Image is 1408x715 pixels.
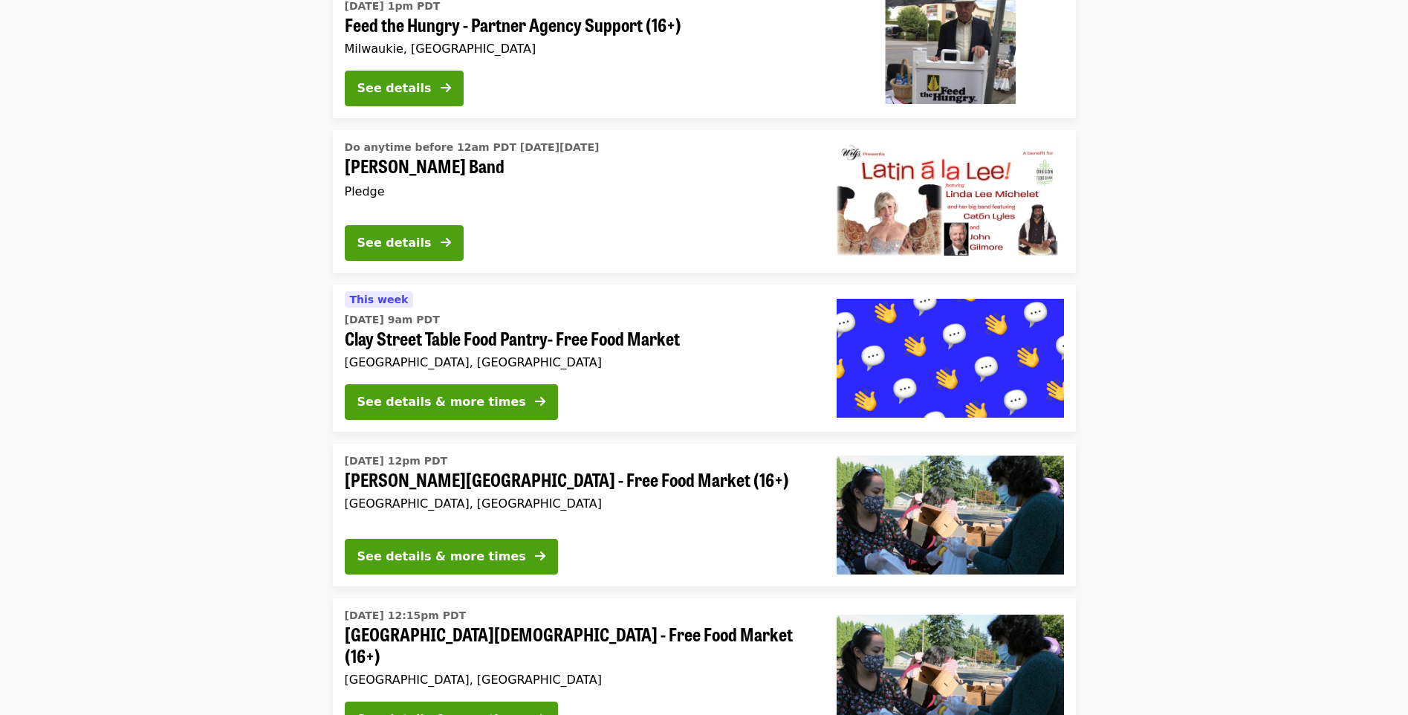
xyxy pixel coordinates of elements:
div: See details & more times [357,548,526,566]
button: See details [345,71,464,106]
div: See details [357,80,432,97]
div: [GEOGRAPHIC_DATA], [GEOGRAPHIC_DATA] [345,673,813,687]
a: See details for "Linda Lee Michelet Band" [333,130,1076,273]
i: arrow-right icon [535,395,545,409]
span: Clay Street Table Food Pantry- Free Food Market [345,328,813,349]
div: [GEOGRAPHIC_DATA], [GEOGRAPHIC_DATA] [345,355,813,369]
i: arrow-right icon [535,549,545,563]
div: See details [357,234,432,252]
span: [GEOGRAPHIC_DATA][DEMOGRAPHIC_DATA] - Free Food Market (16+) [345,624,813,667]
img: Sitton Elementary - Free Food Market (16+) organized by Oregon Food Bank [837,456,1064,575]
span: Feed the Hungry - Partner Agency Support (16+) [345,14,813,36]
img: Clay Street Table Food Pantry- Free Food Market organized by Oregon Food Bank [837,299,1064,418]
span: This week [350,294,409,305]
div: Milwaukie, [GEOGRAPHIC_DATA] [345,42,813,56]
time: [DATE] 12:15pm PDT [345,608,467,624]
span: [PERSON_NAME][GEOGRAPHIC_DATA] - Free Food Market (16+) [345,469,813,491]
div: See details & more times [357,393,526,411]
a: See details for "Clay Street Table Food Pantry- Free Food Market" [333,285,1076,432]
span: Do anytime before 12am PDT [DATE][DATE] [345,141,600,153]
time: [DATE] 9am PDT [345,312,440,328]
button: See details & more times [345,384,558,420]
time: [DATE] 12pm PDT [345,453,448,469]
img: Linda Lee Michelet Band organized by Oregon Food Bank [837,142,1064,261]
div: [GEOGRAPHIC_DATA], [GEOGRAPHIC_DATA] [345,496,813,511]
button: See details [345,225,464,261]
a: See details for "Sitton Elementary - Free Food Market (16+)" [333,444,1076,586]
button: See details & more times [345,539,558,575]
span: [PERSON_NAME] Band [345,155,813,177]
span: Pledge [345,184,385,198]
i: arrow-right icon [441,236,451,250]
i: arrow-right icon [441,81,451,95]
